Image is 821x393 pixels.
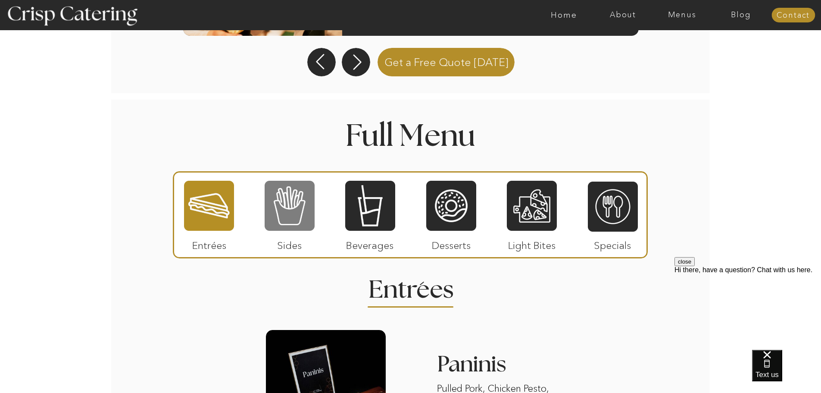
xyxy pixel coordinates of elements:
p: Entrées [181,231,238,256]
p: Specials [584,231,641,256]
a: Home [534,11,593,19]
a: Blog [712,11,771,19]
a: Menus [652,11,712,19]
a: About [593,11,652,19]
a: Get a Free Quote [DATE] [374,46,519,76]
p: Light Bites [503,231,561,256]
iframe: podium webchat widget bubble [752,350,821,393]
h2: Entrees [368,278,453,295]
p: Beverages [341,231,399,256]
h1: Full Menu [291,122,531,147]
h3: Paninis [437,353,557,381]
p: Desserts [423,231,480,256]
p: Sides [261,231,318,256]
a: Contact [771,11,815,20]
iframe: podium webchat widget prompt [674,257,821,361]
